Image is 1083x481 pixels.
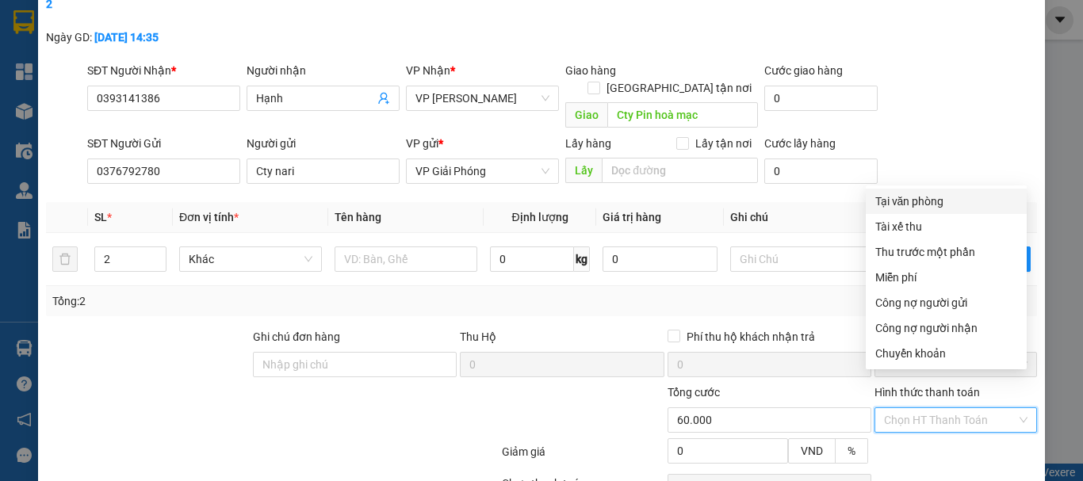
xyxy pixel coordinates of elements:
[602,158,758,183] input: Dọc đường
[565,158,602,183] span: Lấy
[253,330,340,343] label: Ghi chú đơn hàng
[724,202,879,233] th: Ghi chú
[189,247,312,271] span: Khác
[866,290,1027,315] div: Cước gửi hàng sẽ được ghi vào công nợ của người gửi
[574,246,590,272] span: kg
[875,294,1017,311] div: Công nợ người gửi
[94,31,159,44] b: [DATE] 14:35
[866,315,1027,341] div: Cước gửi hàng sẽ được ghi vào công nợ của người nhận
[680,328,821,345] span: Phí thu hộ khách nhận trả
[730,246,873,272] input: Ghi Chú
[28,32,168,46] span: 835 Giải Phóng, Giáp Bát
[247,62,400,79] div: Người nhận
[87,62,240,79] div: SĐT Người Nhận
[377,92,390,105] span: user-add
[875,193,1017,210] div: Tại văn phòng
[335,246,477,272] input: VD: Bàn, Ghế
[875,243,1017,261] div: Thu trước một phần
[668,386,720,399] span: Tổng cước
[335,211,381,223] span: Tên hàng
[46,29,209,46] div: Ngày GD:
[565,102,607,128] span: Giao
[600,79,758,97] span: [GEOGRAPHIC_DATA] tận nơi
[875,319,1017,337] div: Công nợ người nhận
[9,80,15,154] img: logo
[253,352,457,377] input: Ghi chú đơn hàng
[511,211,568,223] span: Định lượng
[415,159,549,183] span: VP Giải Phóng
[764,64,843,77] label: Cước giao hàng
[874,386,980,399] label: Hình thức thanh toán
[38,8,155,29] span: Cargobus MK
[875,269,1017,286] div: Miễn phí
[460,330,496,343] span: Thu Hộ
[21,49,173,77] span: Fanpage: CargobusMK - Hotline/Zalo: 082.3.29.22.29
[875,345,1017,362] div: Chuyển khoản
[17,80,176,149] strong: PHIẾU GỬI HÀNG: [GEOGRAPHIC_DATA] - [GEOGRAPHIC_DATA]
[875,218,1017,235] div: Tài xế thu
[689,135,758,152] span: Lấy tận nơi
[52,292,419,310] div: Tổng: 2
[565,64,616,77] span: Giao hàng
[94,211,107,223] span: SL
[178,113,272,129] span: GP1410250040
[406,64,450,77] span: VP Nhận
[607,102,758,128] input: Dọc đường
[801,445,823,457] span: VND
[500,443,666,471] div: Giảm giá
[247,135,400,152] div: Người gửi
[406,135,559,152] div: VP gửi
[52,246,78,272] button: delete
[565,137,611,150] span: Lấy hàng
[87,135,240,152] div: SĐT Người Gửi
[848,445,855,457] span: %
[179,211,239,223] span: Đơn vị tính
[764,137,836,150] label: Cước lấy hàng
[764,158,878,184] input: Cước lấy hàng
[415,86,549,110] span: VP Đồng Văn
[884,408,1028,432] span: Chọn HT Thanh Toán
[764,86,878,111] input: Cước giao hàng
[603,211,661,223] span: Giá trị hàng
